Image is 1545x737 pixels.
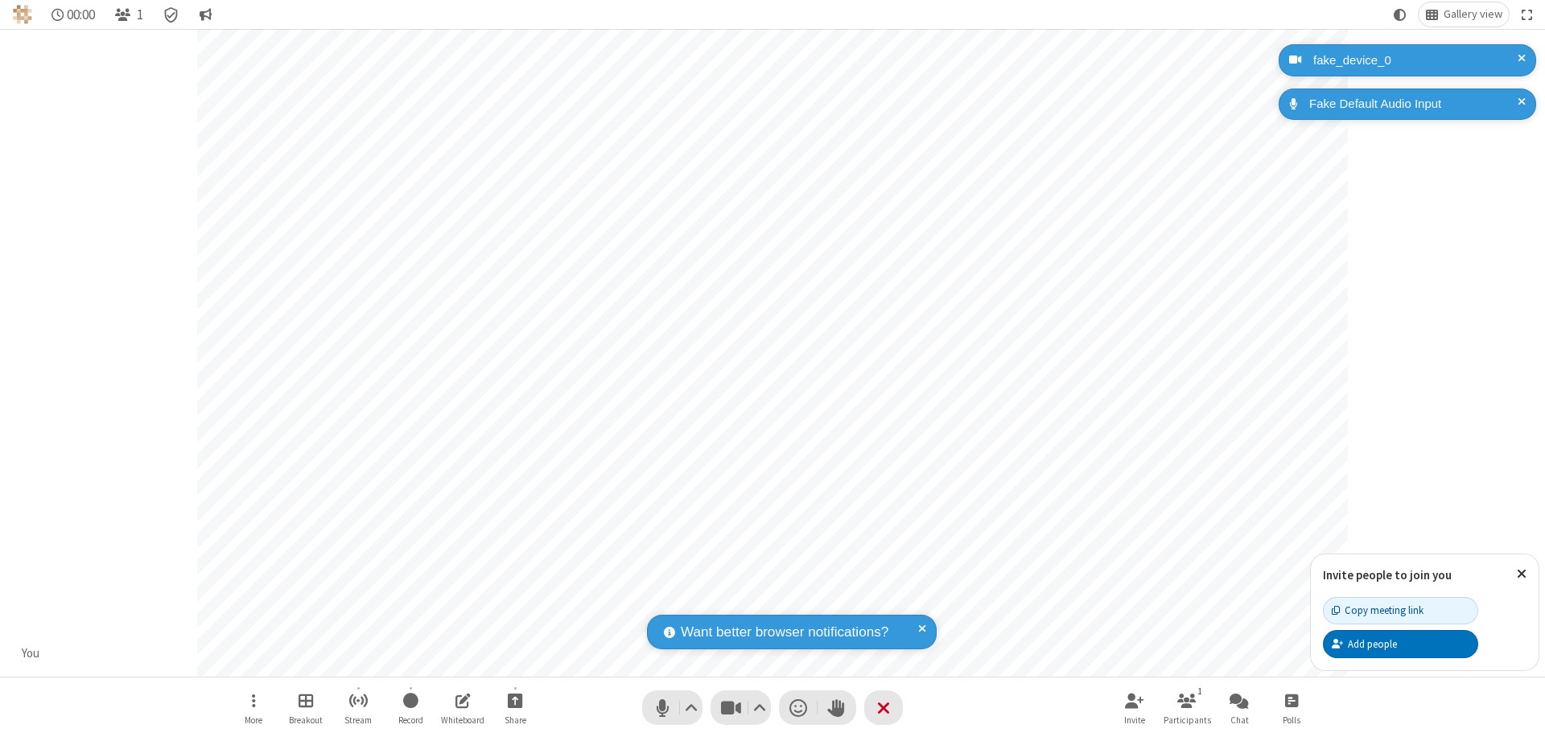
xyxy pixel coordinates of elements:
[1505,554,1539,594] button: Close popover
[1215,685,1263,731] button: Open chat
[1323,567,1452,583] label: Invite people to join you
[491,685,539,731] button: Start sharing
[137,7,143,23] span: 1
[1387,2,1413,27] button: Using system theme
[67,7,95,23] span: 00:00
[642,690,702,725] button: Mute (⌘+Shift+A)
[1193,684,1207,698] div: 1
[1444,8,1502,21] span: Gallery view
[334,685,382,731] button: Start streaming
[229,685,278,731] button: Open menu
[441,715,484,725] span: Whiteboard
[344,715,372,725] span: Stream
[398,715,423,725] span: Record
[1230,715,1249,725] span: Chat
[1515,2,1539,27] button: Fullscreen
[1419,2,1509,27] button: Change layout
[681,622,888,643] span: Want better browser notifications?
[1323,597,1478,624] button: Copy meeting link
[1267,685,1316,731] button: Open poll
[1308,51,1524,70] div: fake_device_0
[1323,630,1478,657] button: Add people
[1332,603,1423,618] div: Copy meeting link
[681,690,702,725] button: Audio settings
[16,644,46,663] div: You
[156,2,187,27] div: Meeting details Encryption enabled
[1124,715,1145,725] span: Invite
[505,715,526,725] span: Share
[439,685,487,731] button: Open shared whiteboard
[1163,685,1211,731] button: Open participant list
[245,715,262,725] span: More
[711,690,771,725] button: Stop video (⌘+Shift+V)
[192,2,218,27] button: Conversation
[13,5,32,24] img: QA Selenium DO NOT DELETE OR CHANGE
[108,2,150,27] button: Open participant list
[779,690,818,725] button: Send a reaction
[386,685,435,731] button: Start recording
[282,685,330,731] button: Manage Breakout Rooms
[1164,715,1211,725] span: Participants
[1304,95,1524,113] div: Fake Default Audio Input
[289,715,323,725] span: Breakout
[749,690,771,725] button: Video setting
[45,2,102,27] div: Timer
[818,690,856,725] button: Raise hand
[864,690,903,725] button: End or leave meeting
[1283,715,1300,725] span: Polls
[1110,685,1159,731] button: Invite participants (⌘+Shift+I)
